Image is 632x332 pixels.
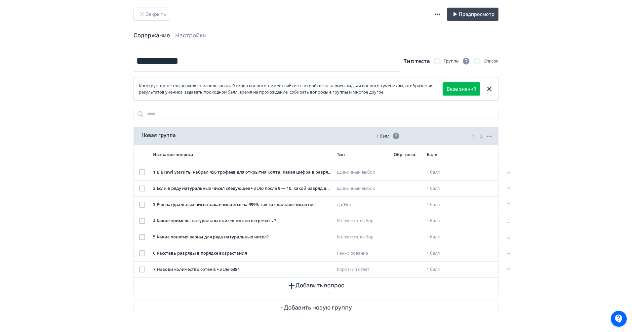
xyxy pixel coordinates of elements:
[427,266,451,273] div: 1 балл
[153,201,332,208] div: 3 . Ряд натуральных чисел заканчивается на 9999, так как дальше чисел нет.
[337,218,388,224] div: Множеств. выбор
[337,250,388,257] div: Ранжирование
[153,185,332,192] div: 2 . Если в ряду натуральных чисел следующее число после 9 — 10, какой разряд добавляется?
[427,151,451,157] div: Балл
[134,32,170,39] a: Содержание
[153,234,332,240] div: 5 . Какие понятия верны для ряда натуральных чисел?
[427,201,451,208] div: 1 балл
[153,266,332,273] div: 7 . Назови количество сотен в числе 6384
[139,83,443,96] div: Конструктор тестов позволяет использовать 9 типов вопросов, имеет гибкие настройки сценариев выда...
[337,234,388,240] div: Множеств. выбор
[376,132,400,140] span: 1 балл
[153,250,332,257] div: 6 . Расставь разряды в порядке возрастания
[427,185,451,192] div: 1 балл
[443,82,480,96] button: База знаний
[404,58,430,65] span: Тип теста
[427,169,451,176] div: 1 балл
[134,300,498,316] button: Добавить новую группу
[153,151,332,157] div: Название вопроса
[427,218,451,224] div: 1 балл
[447,8,498,21] button: Предпросмотр
[337,201,388,208] div: Да/Нет
[427,234,451,240] div: 1 балл
[427,250,451,257] div: 1 балл
[134,8,170,21] button: Закрыть
[141,131,176,139] span: Новая группа
[337,169,388,176] div: Единичный выбор
[484,58,498,64] div: Список
[337,151,388,157] div: Тип
[153,169,332,176] div: 1 . В Brawl Stars ты набрал 456 трофеев для открытия Колта. Какая цифра в разряде сотен?
[447,85,476,93] a: База знаний
[444,57,470,65] div: Группы
[394,151,421,157] div: Обр. связь
[153,218,332,224] div: 4 . Какие примеры натуральных чисел можно встретить ?
[337,185,388,192] div: Единичный выбор
[139,278,493,294] button: Добавить вопрос
[337,266,388,273] div: Короткий ответ
[175,32,207,39] a: Настройки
